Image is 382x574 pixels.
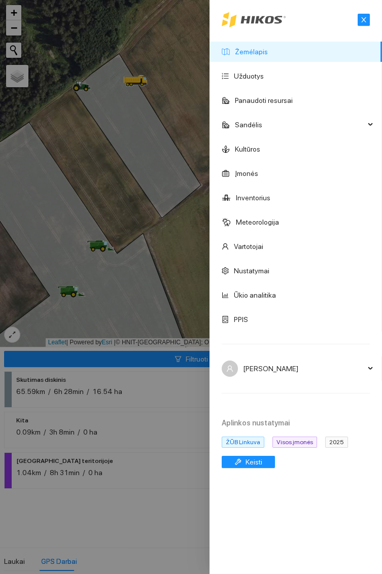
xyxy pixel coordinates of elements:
a: Užduotys [234,72,264,80]
button: close [358,14,370,26]
span: ŽŪB Linkuva [222,437,264,448]
strong: Aplinkos nustatymai [222,419,290,427]
a: Įmonės [235,169,258,177]
span: Sandėlis [235,115,365,135]
a: Žemėlapis [235,48,268,56]
span: close [358,16,369,23]
button: toolKeisti [222,456,275,468]
a: Panaudoti resursai [235,96,293,104]
a: Vartotojai [234,242,263,250]
a: Inventorius [236,194,270,202]
span: Keisti [246,456,262,468]
a: PPIS [234,315,248,324]
a: Meteorologija [236,218,279,226]
span: 2025 [325,437,348,448]
span: [PERSON_NAME] [243,358,365,379]
a: Nustatymai [234,267,269,275]
span: Visos įmonės [272,437,317,448]
span: tool [234,458,241,467]
a: Kultūros [235,145,260,153]
span: user [226,365,233,372]
a: Ūkio analitika [234,291,276,299]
